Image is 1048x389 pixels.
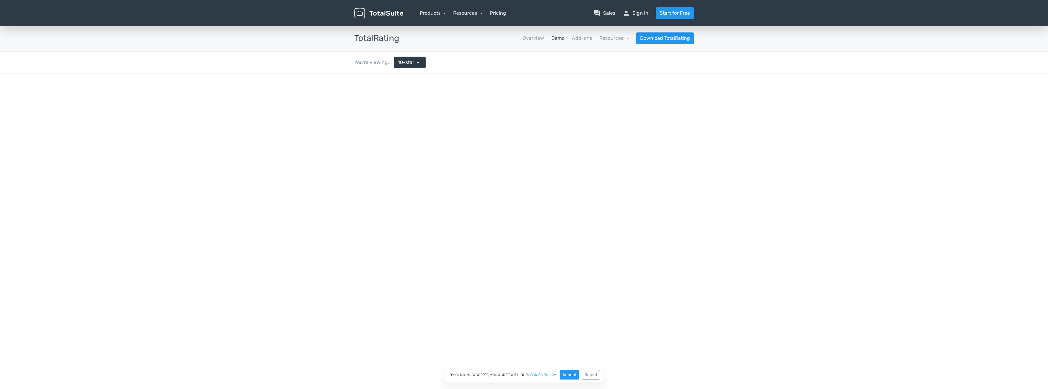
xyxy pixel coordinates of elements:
[593,9,615,17] a: question_answerSales
[354,59,394,66] div: You're viewing:
[523,35,544,42] a: Overview
[572,35,592,42] a: Add-ons
[593,9,601,17] span: question_answer
[623,9,630,17] span: person
[656,7,694,19] a: Start for Free
[445,367,603,383] div: By clicking "Accept", you agree with our .
[354,8,403,19] img: TotalSuite for WordPress
[551,35,565,42] a: Demo
[636,32,694,44] a: Download TotalRating
[599,35,629,41] a: Resources
[560,370,579,380] button: Accept
[354,34,399,43] h3: TotalRating
[582,370,600,380] button: Reject
[420,10,446,16] a: Products
[398,59,414,66] span: 10-star
[453,10,483,16] a: Resources
[414,59,422,66] span: arrow_drop_down
[394,57,426,68] a: 10-star arrow_drop_down
[490,9,506,17] a: Pricing
[528,373,556,377] a: cookies policy
[623,9,648,17] a: personSign in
